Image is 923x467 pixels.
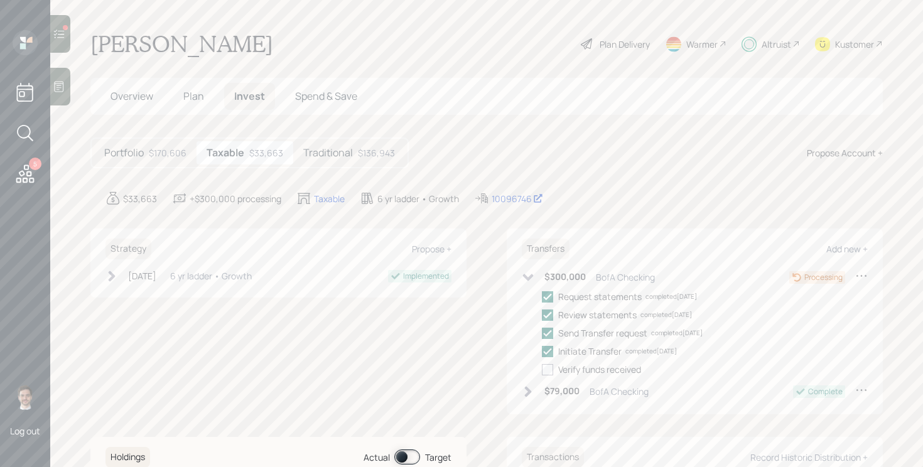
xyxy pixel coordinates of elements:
[596,271,655,284] div: BofA Checking
[558,363,641,376] div: Verify funds received
[558,308,637,321] div: Review statements
[558,345,622,358] div: Initiate Transfer
[558,290,642,303] div: Request statements
[314,192,345,205] div: Taxable
[105,239,151,259] h6: Strategy
[295,89,357,103] span: Spend & Save
[190,192,281,205] div: +$300,000 processing
[207,147,244,159] h5: Taxable
[522,239,569,259] h6: Transfers
[249,146,283,159] div: $33,663
[835,38,874,51] div: Kustomer
[492,192,543,205] div: 10096746
[13,385,38,410] img: jonah-coleman-headshot.png
[90,30,273,58] h1: [PERSON_NAME]
[364,451,390,464] div: Actual
[651,328,703,338] div: completed [DATE]
[412,243,451,255] div: Propose +
[425,451,451,464] div: Target
[10,425,40,437] div: Log out
[170,269,252,282] div: 6 yr ladder • Growth
[377,192,459,205] div: 6 yr ladder • Growth
[403,271,449,282] div: Implemented
[149,146,186,159] div: $170,606
[807,146,883,159] div: Propose Account +
[234,89,265,103] span: Invest
[762,38,791,51] div: Altruist
[590,385,649,398] div: BofA Checking
[640,310,692,319] div: completed [DATE]
[600,38,650,51] div: Plan Delivery
[645,292,697,301] div: completed [DATE]
[686,38,718,51] div: Warmer
[111,89,153,103] span: Overview
[625,346,677,356] div: completed [DATE]
[128,269,156,282] div: [DATE]
[826,243,868,255] div: Add new +
[303,147,353,159] h5: Traditional
[808,386,843,397] div: Complete
[750,451,868,463] div: Record Historic Distribution +
[29,158,41,170] div: 5
[544,386,580,397] h6: $79,000
[358,146,395,159] div: $136,943
[183,89,204,103] span: Plan
[558,326,647,340] div: Send Transfer request
[123,192,157,205] div: $33,663
[104,147,144,159] h5: Portfolio
[544,272,586,282] h6: $300,000
[804,272,843,283] div: Processing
